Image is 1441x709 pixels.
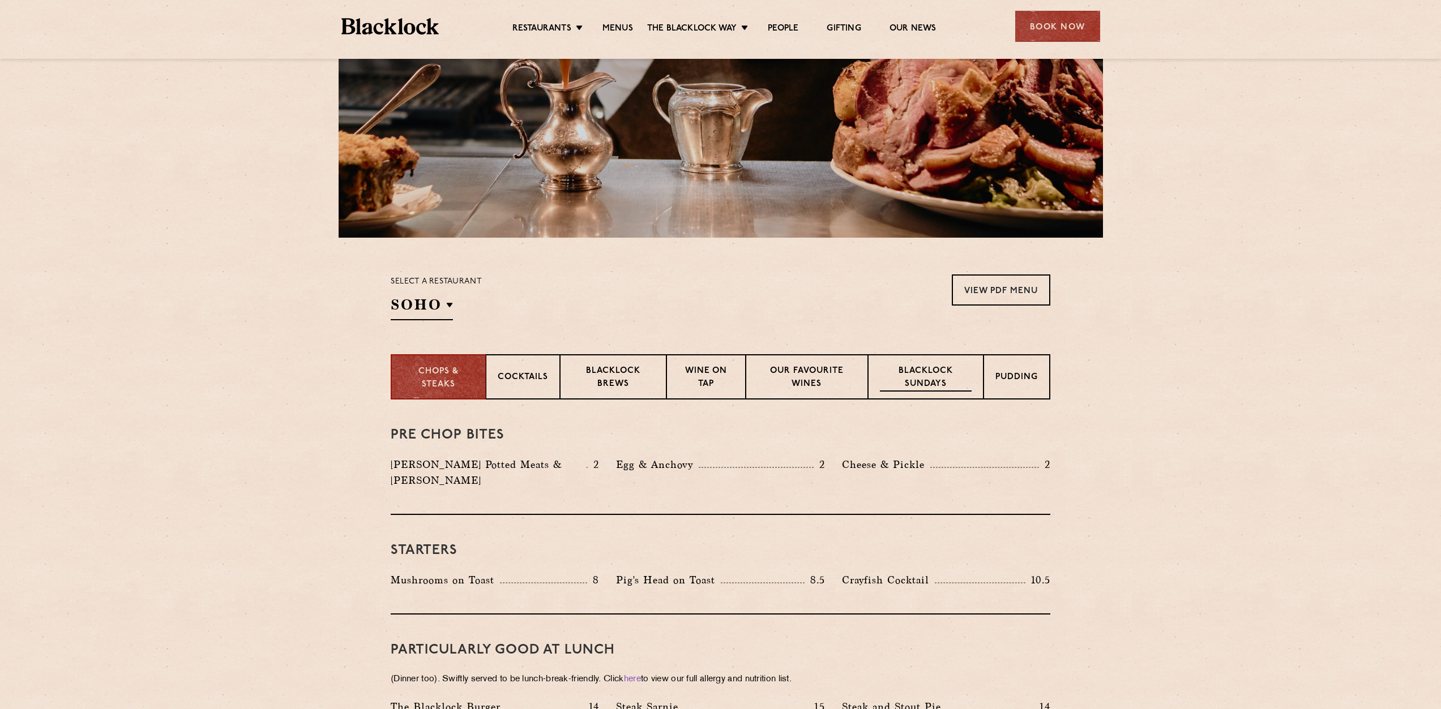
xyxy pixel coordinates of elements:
[616,457,699,472] p: Egg & Anchovy
[678,365,734,392] p: Wine on Tap
[391,428,1050,442] h3: Pre Chop Bites
[1025,573,1050,587] p: 10.5
[842,572,935,588] p: Crayfish Cocktail
[616,572,721,588] p: Pig's Head on Toast
[391,672,1050,687] p: (Dinner too). Swiftly served to be lunch-break-friendly. Click to view our full allergy and nutri...
[588,457,599,472] p: 2
[572,365,655,392] p: Blacklock Brews
[827,23,861,36] a: Gifting
[1039,457,1050,472] p: 2
[341,18,439,35] img: BL_Textured_Logo-footer-cropped.svg
[768,23,798,36] a: People
[890,23,937,36] a: Our News
[758,365,856,392] p: Our favourite wines
[391,274,482,289] p: Select a restaurant
[403,366,474,391] p: Chops & Steaks
[647,23,737,36] a: The Blacklock Way
[391,295,453,320] h2: SOHO
[952,274,1050,306] a: View PDF Menu
[842,457,930,472] p: Cheese & Pickle
[391,572,500,588] p: Mushrooms on Toast
[602,23,633,36] a: Menus
[624,675,641,684] a: here
[391,643,1050,658] h3: PARTICULARLY GOOD AT LUNCH
[805,573,825,587] p: 8.5
[498,371,548,385] p: Cocktails
[814,457,825,472] p: 2
[512,23,571,36] a: Restaurants
[995,371,1038,385] p: Pudding
[1015,11,1100,42] div: Book Now
[391,543,1050,558] h3: Starters
[880,365,972,392] p: Blacklock Sundays
[391,457,587,488] p: [PERSON_NAME] Potted Meats & [PERSON_NAME]
[587,573,599,587] p: 8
